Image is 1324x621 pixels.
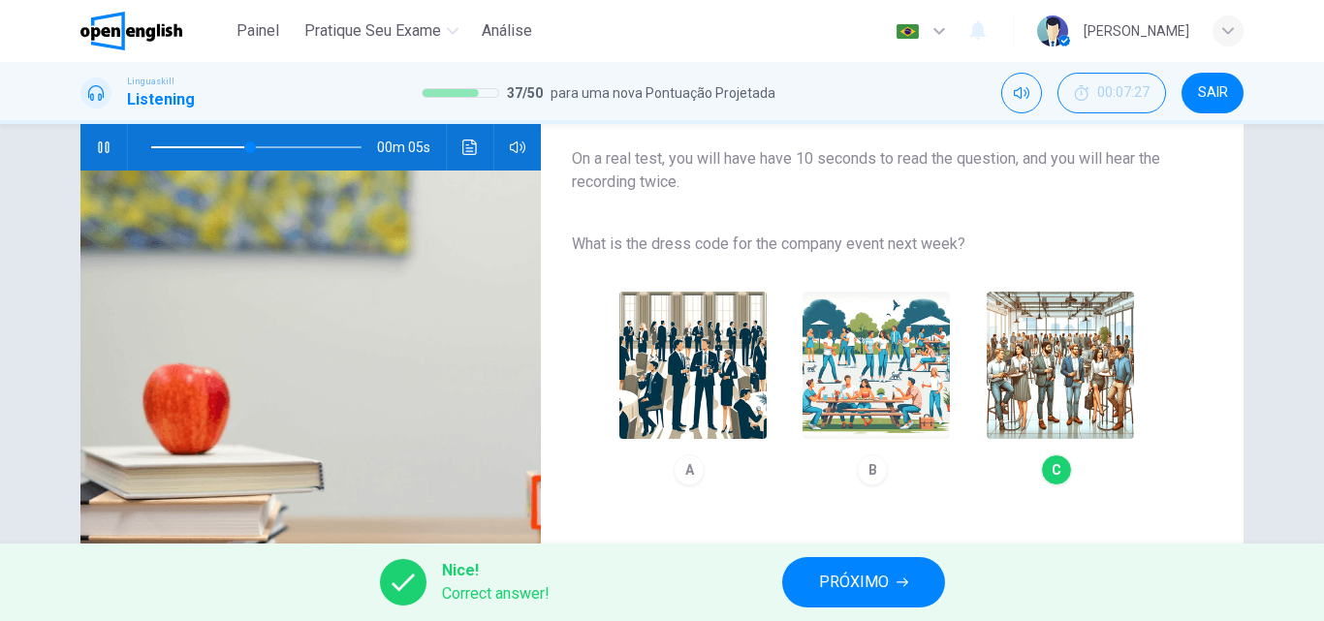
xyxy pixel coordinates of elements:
div: Esconder [1057,73,1166,113]
span: Linguaskill [127,75,174,88]
img: OpenEnglish logo [80,12,182,50]
span: Correct answer! [442,582,550,605]
div: [PERSON_NAME] [1084,19,1189,43]
span: 37 / 50 [507,81,543,105]
span: Pratique seu exame [304,19,441,43]
span: para uma nova Pontuação Projetada [551,81,775,105]
span: What is the dress code for the company event next week? [572,233,1182,256]
button: Painel [227,14,289,48]
button: Clique para ver a transcrição do áudio [455,124,486,171]
span: On a real test, you will have have 10 seconds to read the question, and you will hear the recordi... [572,147,1182,194]
span: PRÓXIMO [819,569,889,596]
button: PRÓXIMO [782,557,945,607]
button: 00:07:27 [1057,73,1166,113]
h1: Listening [127,88,195,111]
button: Pratique seu exame [297,14,466,48]
button: SAIR [1182,73,1244,113]
a: OpenEnglish logo [80,12,227,50]
span: SAIR [1198,85,1228,101]
button: Análise [474,14,540,48]
span: Análise [482,19,532,43]
span: Painel [236,19,279,43]
img: Profile picture [1037,16,1068,47]
span: 00:07:27 [1097,85,1150,101]
span: Nice! [442,559,550,582]
span: 00m 05s [377,124,446,171]
div: Silenciar [1001,73,1042,113]
img: pt [896,24,920,39]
